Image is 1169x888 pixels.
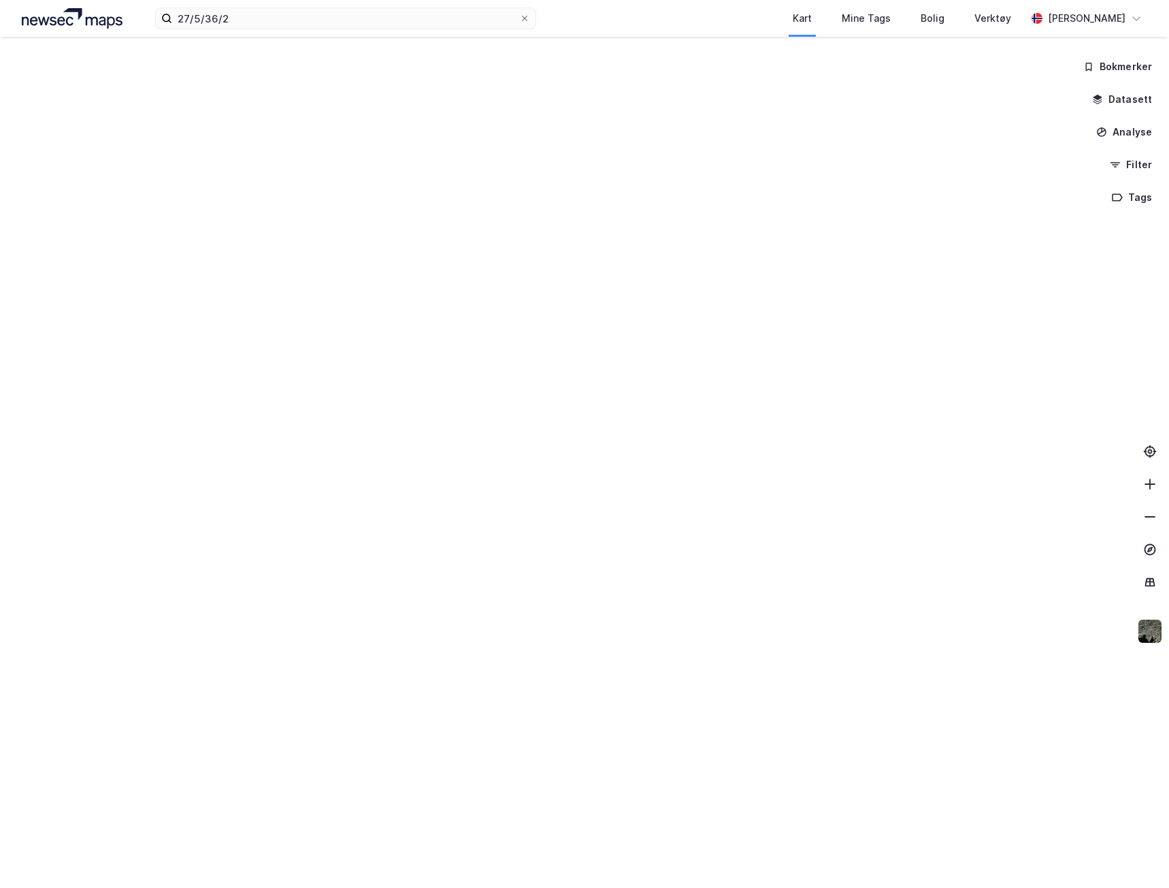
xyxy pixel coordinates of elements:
div: Bolig [921,10,944,27]
div: Verktøy [974,10,1011,27]
div: Mine Tags [842,10,891,27]
div: [PERSON_NAME] [1048,10,1125,27]
div: Kart [793,10,812,27]
img: logo.a4113a55bc3d86da70a041830d287a7e.svg [22,8,122,29]
iframe: Chat Widget [1101,823,1169,888]
div: Kontrollprogram for chat [1101,823,1169,888]
input: Søk på adresse, matrikkel, gårdeiere, leietakere eller personer [172,8,519,29]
